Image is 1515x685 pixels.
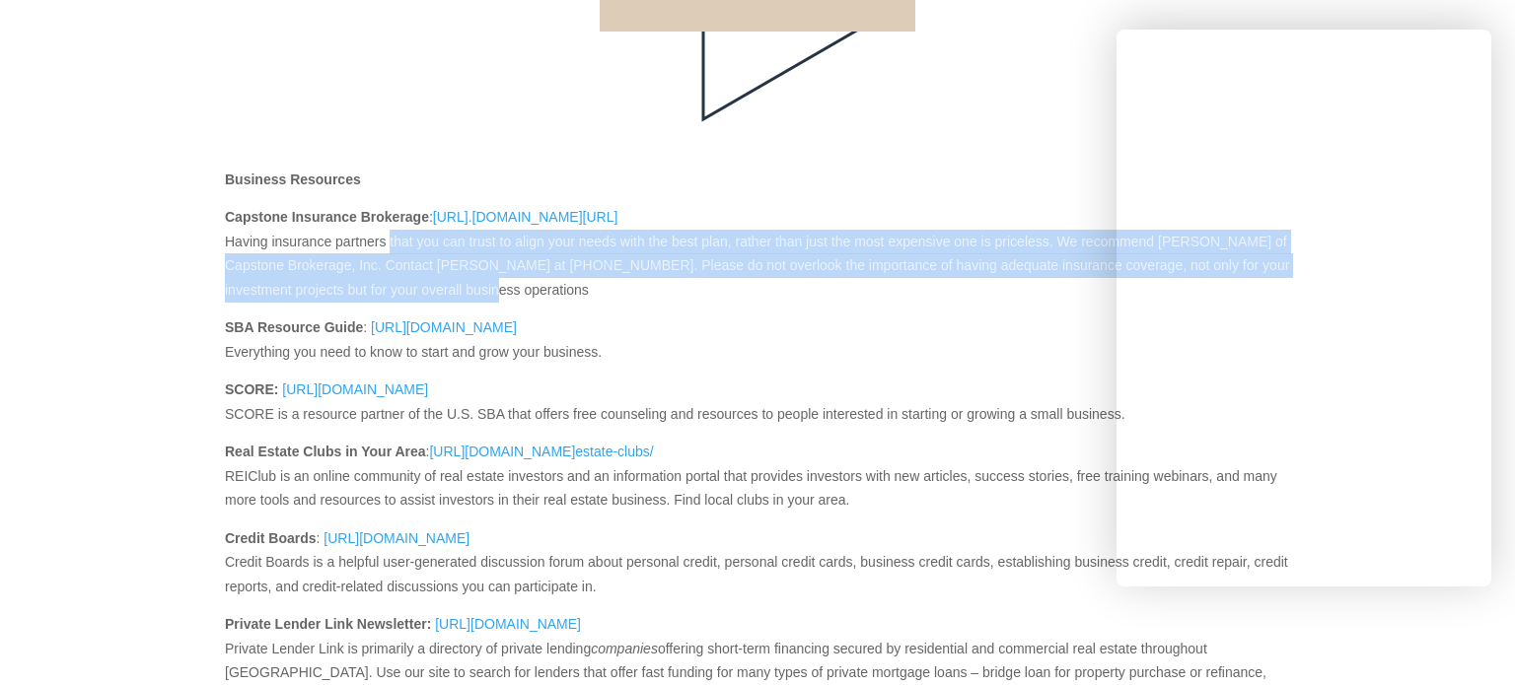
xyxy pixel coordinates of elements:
strong: SCORE: [225,381,278,397]
p: : Having insurance partners that you can trust to align your needs with the best plan, rather tha... [225,205,1290,315]
iframe: Chat Window [1117,30,1491,586]
p: Credit Boards is a helpful user-generated discussion forum about personal credit, personal credit... [225,526,1290,613]
strong: Credit Boards [225,530,317,546]
span: Private Lender Link Newsletter [225,616,427,632]
p: SCORE is a resource partner of the U.S. SBA that offers free counseling and resources to people i... [225,377,1290,440]
strong: Capstone Insurance Brokerage [225,209,429,225]
a: [URL][DOMAIN_NAME] [371,319,517,345]
a: [URL][DOMAIN_NAME] [282,381,428,407]
b: : [225,616,431,632]
a: [URL][DOMAIN_NAME]estate-clubs/ [429,444,653,469]
a: [URL].[DOMAIN_NAME][URL] [433,209,618,235]
strong: Real Estate Clubs in Your Area [225,444,426,459]
a: [URL][DOMAIN_NAME] [324,530,469,556]
span: : [225,319,367,335]
p: Everything you need to know to start and grow your business. [225,315,1290,377]
strong: Business Resources [225,171,361,187]
span: : [225,530,320,546]
i: companies [591,641,658,656]
a: [URL][DOMAIN_NAME] [435,616,581,642]
strong: SBA Resource Guide [225,319,363,335]
p: : REIClub is an online community of real estate investors and an information portal that provides... [225,440,1290,526]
